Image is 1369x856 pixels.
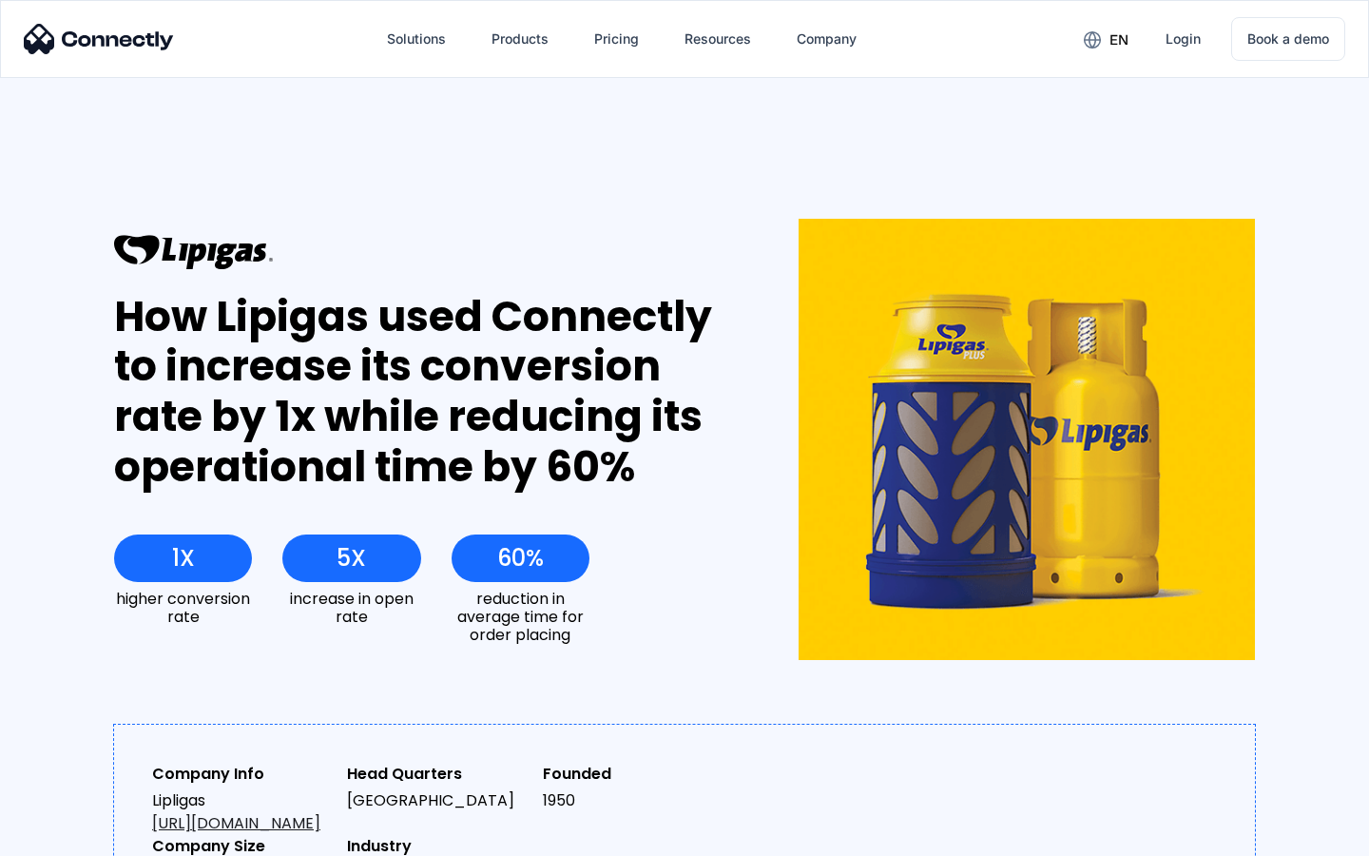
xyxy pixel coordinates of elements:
div: en [1109,27,1128,53]
div: [GEOGRAPHIC_DATA] [347,789,527,812]
div: How Lipigas used Connectly to increase its conversion rate by 1x while reducing its operational t... [114,292,729,493]
div: Login [1166,26,1201,52]
a: Book a demo [1231,17,1345,61]
a: Pricing [579,16,654,62]
img: Connectly Logo [24,24,174,54]
div: 5X [337,545,366,572]
div: Founded [543,763,723,786]
div: Pricing [594,26,639,52]
div: Products [492,26,549,52]
div: Company [797,26,857,52]
div: Resources [684,26,751,52]
aside: Language selected: English [19,823,114,849]
div: Lipligas [152,789,332,835]
div: reduction in average time for order placing [452,590,589,645]
a: [URL][DOMAIN_NAME] [152,812,320,834]
div: increase in open rate [282,590,420,626]
div: Solutions [387,26,446,52]
div: higher conversion rate [114,590,252,626]
div: 1950 [543,789,723,812]
div: Head Quarters [347,763,527,786]
div: 1X [172,545,195,572]
div: 60% [497,545,544,572]
div: Company Info [152,763,332,786]
a: Login [1150,16,1216,62]
ul: Language list [38,823,114,849]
